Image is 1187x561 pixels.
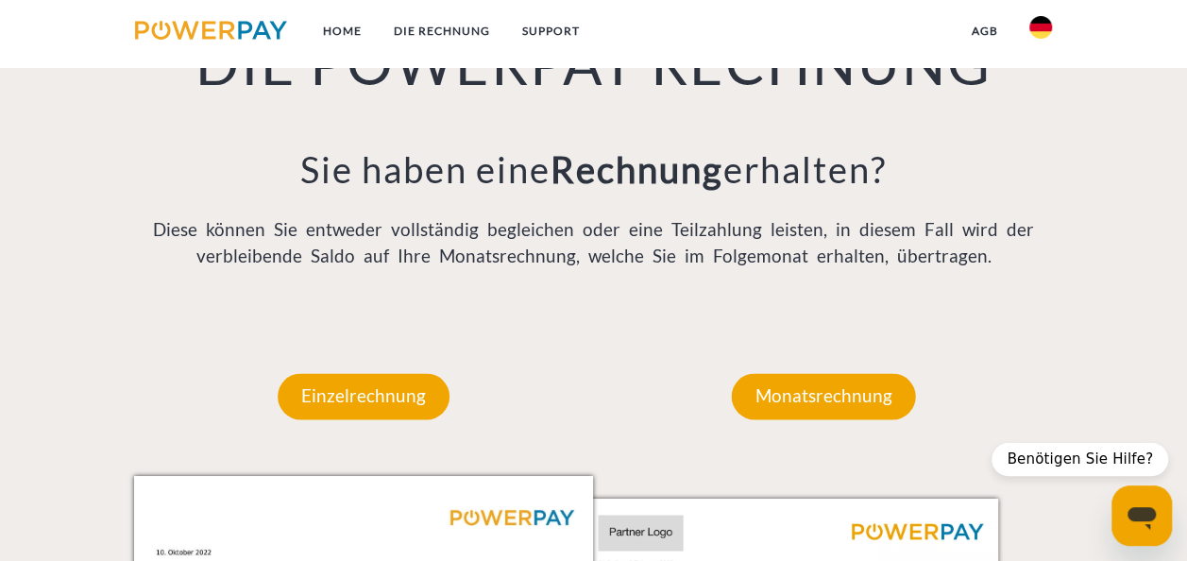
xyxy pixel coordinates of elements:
div: Benötigen Sie Hilfe? [992,443,1168,476]
p: Diese können Sie entweder vollständig begleichen oder eine Teilzahlung leisten, in diesem Fall wi... [134,216,1054,270]
p: Monatsrechnung [731,373,915,418]
a: DIE RECHNUNG [378,14,506,48]
a: Home [307,14,378,48]
img: logo-powerpay.svg [135,21,287,40]
b: Rechnung [551,147,723,191]
a: agb [955,14,1013,48]
img: de [1029,16,1052,39]
p: Einzelrechnung [278,373,449,418]
iframe: Schaltfläche zum Öffnen des Messaging-Fensters; Konversation läuft [1111,485,1172,546]
h3: Sie haben eine erhalten? [134,147,1054,193]
a: SUPPORT [506,14,596,48]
